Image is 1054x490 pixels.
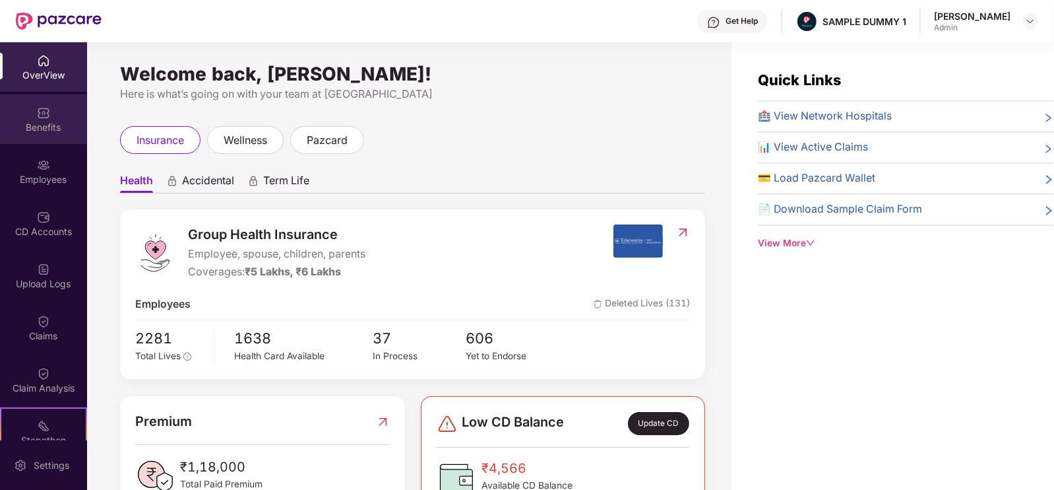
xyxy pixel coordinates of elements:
span: Premium [135,411,192,432]
div: [PERSON_NAME] [934,10,1010,22]
span: Employees [135,297,191,313]
div: Get Help [726,16,758,26]
span: 2281 [135,327,204,349]
div: Admin [934,22,1010,33]
div: Yet to Endorse [466,349,558,364]
span: Deleted Lives (131) [594,297,690,313]
span: Employee, spouse, children, parents [188,246,365,263]
span: pazcard [307,132,348,149]
div: Stepathon [1,434,86,447]
span: ₹1,18,000 [180,457,263,477]
div: View More [758,236,1054,251]
span: right [1043,142,1054,156]
span: ₹4,566 [481,458,573,479]
img: svg+xml;base64,PHN2ZyBpZD0iSG9tZSIgeG1sbnM9Imh0dHA6Ly93d3cudzMub3JnLzIwMDAvc3ZnIiB3aWR0aD0iMjAiIG... [37,54,50,67]
div: SAMPLE DUMMY 1 [822,15,906,28]
div: In Process [373,349,466,364]
span: info-circle [183,353,191,361]
span: 🏥 View Network Hospitals [758,108,892,125]
span: Total Lives [135,351,181,361]
img: svg+xml;base64,PHN2ZyBpZD0iQ0RfQWNjb3VudHMiIGRhdGEtbmFtZT0iQ0QgQWNjb3VudHMiIHhtbG5zPSJodHRwOi8vd3... [37,211,50,224]
span: Term Life [263,174,309,193]
span: 37 [373,327,466,349]
img: deleteIcon [594,300,602,308]
img: svg+xml;base64,PHN2ZyBpZD0iU2V0dGluZy0yMHgyMCIgeG1sbnM9Imh0dHA6Ly93d3cudzMub3JnLzIwMDAvc3ZnIiB3aW... [14,459,27,472]
span: Quick Links [758,71,841,88]
div: Welcome back, [PERSON_NAME]! [120,69,705,79]
img: svg+xml;base64,PHN2ZyBpZD0iQmVuZWZpdHMiIHhtbG5zPSJodHRwOi8vd3d3LnczLm9yZy8yMDAwL3N2ZyIgd2lkdGg9Ij... [37,106,50,120]
img: svg+xml;base64,PHN2ZyBpZD0iQ2xhaW0iIHhtbG5zPSJodHRwOi8vd3d3LnczLm9yZy8yMDAwL3N2ZyIgd2lkdGg9IjIwIi... [37,367,50,380]
span: down [806,238,815,248]
img: svg+xml;base64,PHN2ZyBpZD0iRW1wbG95ZWVzIiB4bWxucz0iaHR0cDovL3d3dy53My5vcmcvMjAwMC9zdmciIHdpZHRoPS... [37,158,50,172]
span: Group Health Insurance [188,225,365,245]
div: animation [247,175,259,187]
img: svg+xml;base64,PHN2ZyBpZD0iVXBsb2FkX0xvZ3MiIGRhdGEtbmFtZT0iVXBsb2FkIExvZ3MiIHhtbG5zPSJodHRwOi8vd3... [37,263,50,276]
div: animation [166,175,178,187]
img: svg+xml;base64,PHN2ZyBpZD0iSGVscC0zMngzMiIgeG1sbnM9Imh0dHA6Ly93d3cudzMub3JnLzIwMDAvc3ZnIiB3aWR0aD... [707,16,720,29]
img: logo [135,233,175,273]
div: Health Card Available [234,349,373,364]
div: Update CD [628,412,689,435]
span: 💳 Load Pazcard Wallet [758,170,875,187]
span: wellness [224,132,267,149]
span: right [1043,111,1054,125]
img: Pazcare_Alternative_logo-01-01.png [797,12,817,31]
img: RedirectIcon [376,411,390,432]
span: Low CD Balance [462,412,564,435]
img: RedirectIcon [676,226,690,239]
span: insurance [137,132,184,149]
span: Accidental [182,174,234,193]
div: Settings [30,459,73,472]
span: 606 [466,327,558,349]
img: svg+xml;base64,PHN2ZyBpZD0iQ2xhaW0iIHhtbG5zPSJodHRwOi8vd3d3LnczLm9yZy8yMDAwL3N2ZyIgd2lkdGg9IjIwIi... [37,315,50,328]
img: svg+xml;base64,PHN2ZyB4bWxucz0iaHR0cDovL3d3dy53My5vcmcvMjAwMC9zdmciIHdpZHRoPSIyMSIgaGVpZ2h0PSIyMC... [37,419,50,433]
span: ₹5 Lakhs, ₹6 Lakhs [245,265,341,278]
span: 📄 Download Sample Claim Form [758,201,922,218]
span: right [1043,173,1054,187]
div: Coverages: [188,264,365,281]
div: Here is what’s going on with your team at [GEOGRAPHIC_DATA] [120,86,705,102]
img: svg+xml;base64,PHN2ZyBpZD0iRHJvcGRvd24tMzJ4MzIiIHhtbG5zPSJodHRwOi8vd3d3LnczLm9yZy8yMDAwL3N2ZyIgd2... [1025,16,1036,26]
img: insurerIcon [613,225,663,258]
span: 📊 View Active Claims [758,139,868,156]
span: right [1043,204,1054,218]
img: svg+xml;base64,PHN2ZyBpZD0iRGFuZ2VyLTMyeDMyIiB4bWxucz0iaHR0cDovL3d3dy53My5vcmcvMjAwMC9zdmciIHdpZH... [437,413,458,435]
img: New Pazcare Logo [16,13,102,30]
span: Health [120,174,153,193]
span: 1638 [234,327,373,349]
